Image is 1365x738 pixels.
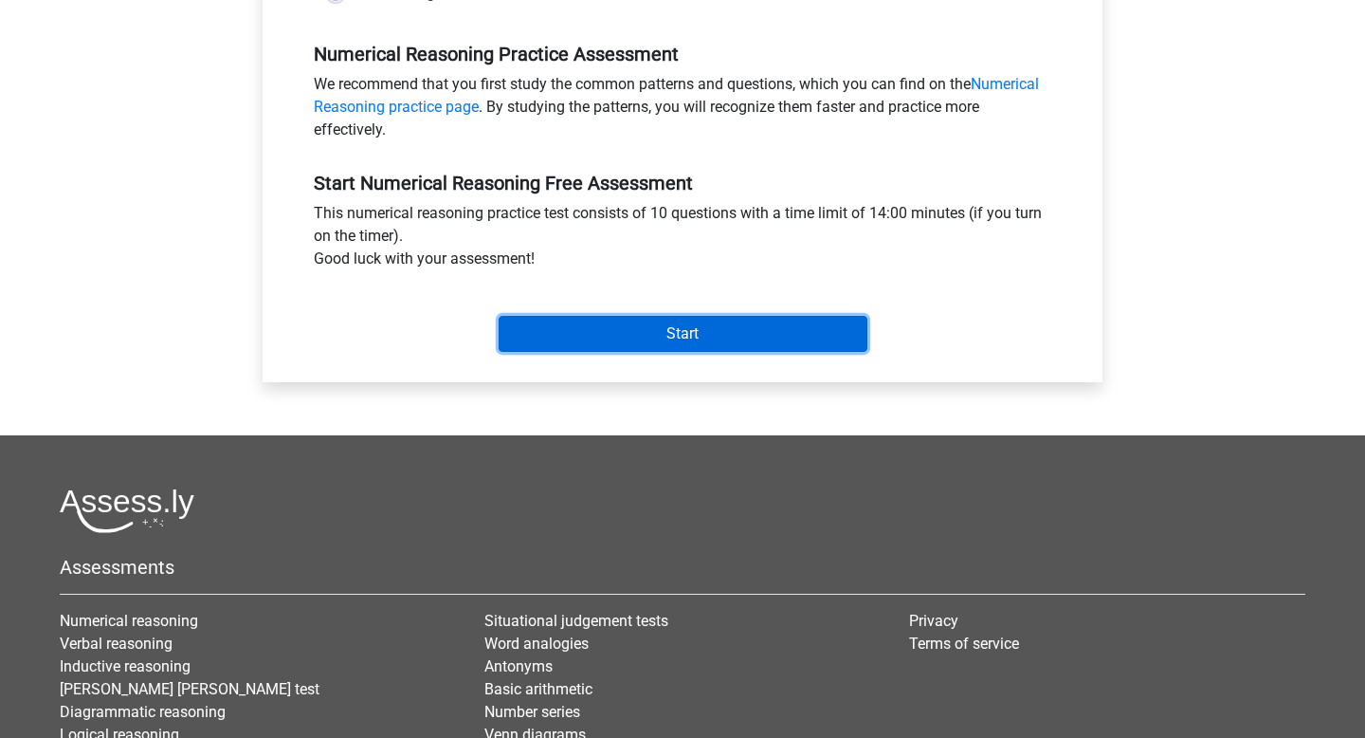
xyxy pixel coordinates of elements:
h5: Numerical Reasoning Practice Assessment [314,43,1051,65]
div: This numerical reasoning practice test consists of 10 questions with a time limit of 14:00 minute... [300,202,1065,278]
a: Situational judgement tests [484,612,668,630]
a: Numerical reasoning [60,612,198,630]
h5: Assessments [60,556,1305,579]
a: [PERSON_NAME] [PERSON_NAME] test [60,680,319,698]
a: Basic arithmetic [484,680,592,698]
a: Inductive reasoning [60,657,191,675]
a: Antonyms [484,657,553,675]
img: Assessly logo [60,489,194,533]
a: Diagrammatic reasoning [60,703,226,721]
a: Word analogies [484,635,589,653]
a: Privacy [909,612,958,630]
input: Start [499,316,867,352]
h5: Start Numerical Reasoning Free Assessment [314,172,1051,194]
a: Number series [484,703,580,721]
div: We recommend that you first study the common patterns and questions, which you can find on the . ... [300,73,1065,149]
a: Verbal reasoning [60,635,173,653]
a: Terms of service [909,635,1019,653]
